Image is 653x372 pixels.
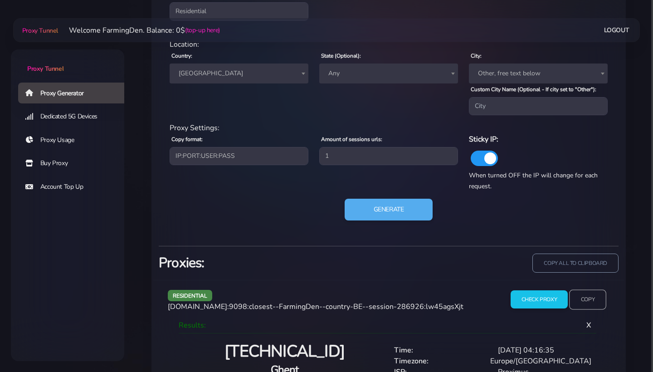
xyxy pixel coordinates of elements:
input: copy all to clipboard [532,254,619,273]
a: Logout [604,22,629,39]
span: X [579,313,599,338]
span: Other, free text below [474,67,602,80]
a: Buy Proxy [18,153,132,174]
label: City: [471,52,482,60]
label: State (Optional): [321,52,361,60]
span: residential [168,290,212,301]
div: [DATE] 04:16:35 [492,345,596,356]
span: Proxy Tunnel [22,26,58,35]
span: Belgium [175,67,303,80]
a: (top-up here) [185,25,220,35]
h2: [TECHNICAL_ID] [186,341,383,362]
div: Timezone: [389,356,485,367]
span: When turned OFF the IP will change for each request. [469,171,598,191]
label: Amount of sessions urls: [321,135,382,143]
a: Dedicated 5G Devices [18,106,132,127]
span: Any [319,64,458,83]
button: Generate [345,199,433,220]
input: Copy [569,289,606,309]
a: Proxy Usage [18,130,132,151]
div: Europe/[GEOGRAPHIC_DATA] [485,356,597,367]
label: Country: [171,52,192,60]
a: Proxy Generator [18,83,132,103]
div: Time: [389,345,492,356]
span: Any [325,67,453,80]
a: Proxy Tunnel [11,49,124,73]
a: Account Top Up [18,176,132,197]
div: Proxy Settings: [164,122,613,133]
span: Belgium [170,64,308,83]
label: Custom City Name (Optional - If city set to "Other"): [471,85,596,93]
label: Copy format: [171,135,203,143]
span: Proxy Tunnel [27,64,63,73]
span: Other, free text below [469,64,608,83]
span: Results: [179,320,206,330]
a: Proxy Tunnel [20,23,58,38]
iframe: Webchat Widget [609,328,642,361]
li: Welcome FarmingDen. Balance: 0$ [58,25,220,36]
span: [DOMAIN_NAME]:9098:closest--FarmingDen--country-BE--session-286926:lw45agsXjt [168,302,463,312]
input: City [469,97,608,115]
div: Location: [164,39,613,50]
h6: Sticky IP: [469,133,608,145]
input: Check Proxy [511,290,568,309]
h3: Proxies: [159,254,383,272]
